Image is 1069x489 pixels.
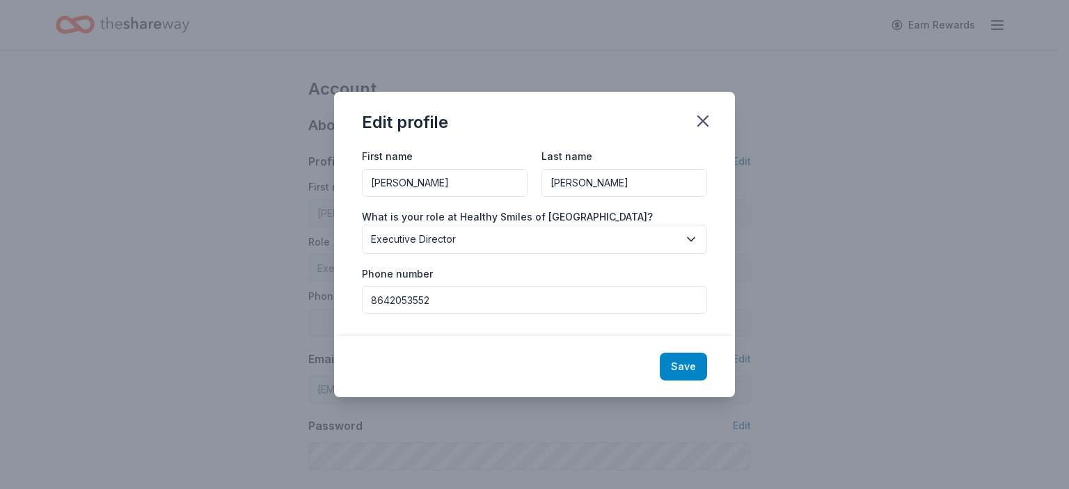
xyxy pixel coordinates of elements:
label: First name [362,150,413,163]
label: Phone number [362,267,433,281]
label: Last name [541,150,592,163]
button: Executive Director [362,225,707,254]
label: What is your role at Healthy Smiles of [GEOGRAPHIC_DATA]? [362,210,653,224]
button: Save [660,353,707,380]
div: Edit profile [362,111,448,134]
span: Executive Director [371,231,679,248]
